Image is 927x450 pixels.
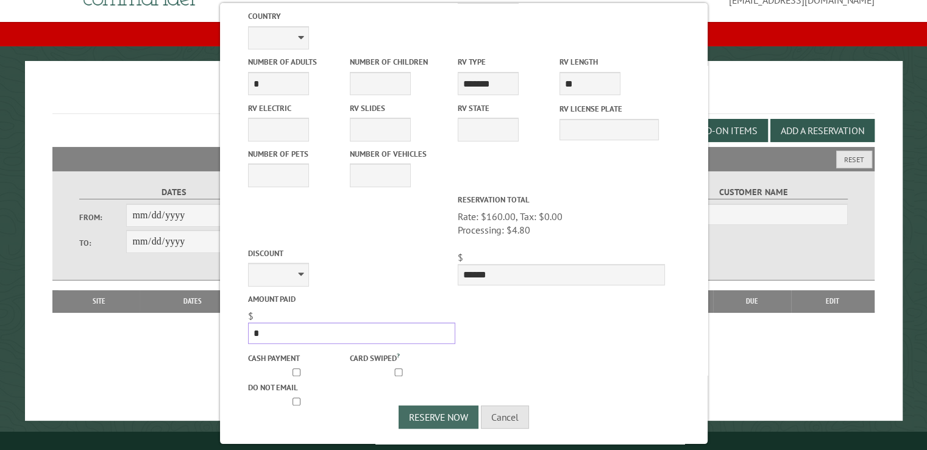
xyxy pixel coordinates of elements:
label: RV State [457,102,556,114]
small: © Campground Commander LLC. All rights reserved. [395,437,533,445]
a: ? [396,351,399,360]
label: To: [79,237,127,249]
label: Customer Name [659,185,848,199]
label: RV Type [457,56,556,68]
span: $ [247,310,253,322]
label: Number of Vehicles [349,148,449,160]
button: Add a Reservation [770,119,875,142]
th: Edit [791,290,875,312]
label: Number of Pets [247,148,347,160]
label: Number of Adults [247,56,347,68]
label: From: [79,212,127,223]
button: Reset [836,151,872,168]
button: Edit Add-on Items [663,119,768,142]
label: RV License Plate [559,103,659,115]
label: Card swiped [349,351,449,364]
label: Amount paid [247,293,455,305]
button: Reserve Now [399,405,478,429]
label: RV Slides [349,102,449,114]
label: RV Length [559,56,659,68]
label: Country [247,10,455,22]
div: Processing: $4.80 [457,223,664,237]
label: Do not email [247,382,347,393]
label: Reservation Total [457,194,664,205]
span: Rate: $160.00, Tax: $0.00 [457,210,664,237]
label: Number of Children [349,56,449,68]
label: RV Electric [247,102,347,114]
th: Site [59,290,140,312]
button: Cancel [481,405,529,429]
span: $ [457,251,463,263]
th: Due [713,290,791,312]
label: Cash payment [247,352,347,364]
label: Discount [247,248,455,259]
th: Dates [140,290,246,312]
label: Dates [79,185,269,199]
h1: Reservations [52,80,875,114]
h2: Filters [52,147,875,170]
